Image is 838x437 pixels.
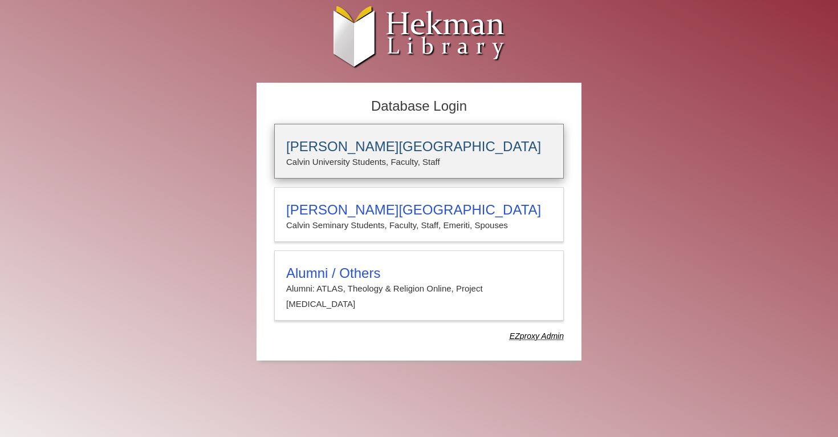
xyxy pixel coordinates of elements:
h3: [PERSON_NAME][GEOGRAPHIC_DATA] [286,139,552,155]
h3: [PERSON_NAME][GEOGRAPHIC_DATA] [286,202,552,218]
a: [PERSON_NAME][GEOGRAPHIC_DATA]Calvin University Students, Faculty, Staff [274,124,564,179]
summary: Alumni / OthersAlumni: ATLAS, Theology & Religion Online, Project [MEDICAL_DATA] [286,265,552,311]
dfn: Use Alumni login [510,331,564,341]
p: Calvin University Students, Faculty, Staff [286,155,552,169]
p: Alumni: ATLAS, Theology & Religion Online, Project [MEDICAL_DATA] [286,281,552,311]
a: [PERSON_NAME][GEOGRAPHIC_DATA]Calvin Seminary Students, Faculty, Staff, Emeriti, Spouses [274,187,564,242]
h2: Database Login [269,95,569,118]
p: Calvin Seminary Students, Faculty, Staff, Emeriti, Spouses [286,218,552,233]
h3: Alumni / Others [286,265,552,281]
